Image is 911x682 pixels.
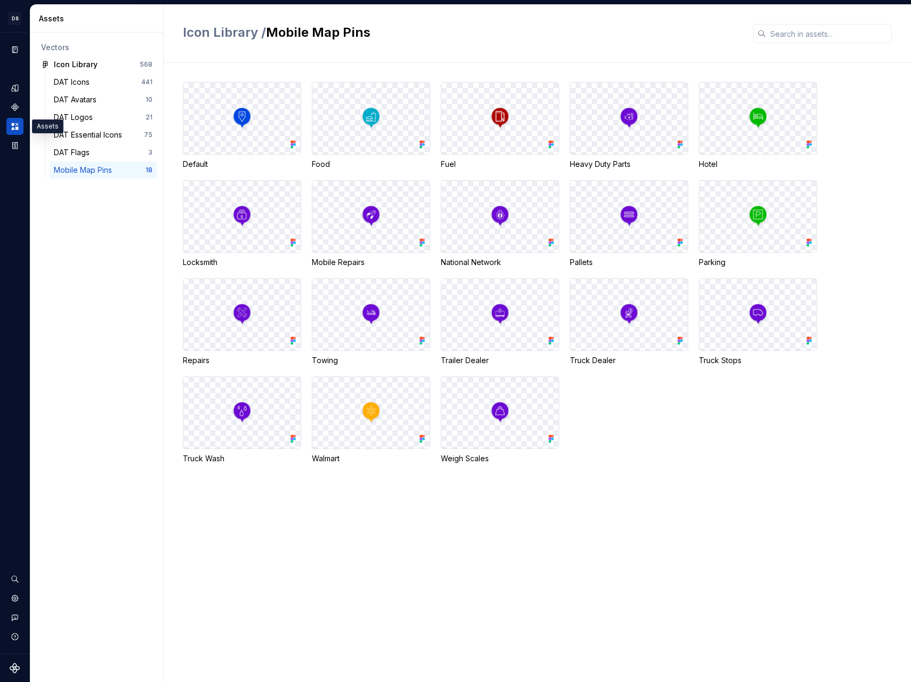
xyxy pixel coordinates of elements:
[441,453,559,464] div: Weigh Scales
[146,95,152,104] div: 10
[441,257,559,268] div: National Network
[6,137,23,154] a: Storybook stories
[148,148,152,157] div: 3
[41,42,152,53] div: Vectors
[699,257,817,268] div: Parking
[39,13,159,24] div: Assets
[183,24,740,41] h2: Mobile Map Pins
[140,60,152,69] div: 568
[6,99,23,116] a: Components
[54,130,126,140] div: DAT Essential Icons
[54,77,94,87] div: DAT Icons
[146,166,152,174] div: 18
[312,453,430,464] div: Walmart
[10,663,20,673] svg: Supernova Logo
[6,41,23,58] a: Documentation
[312,159,430,170] div: Food
[441,355,559,366] div: Trailer Dealer
[54,59,98,70] div: Icon Library
[50,109,157,126] a: DAT Logos21
[50,126,157,143] a: DAT Essential Icons75
[54,147,94,158] div: DAT Flags
[50,162,157,179] a: Mobile Map Pins18
[699,355,817,366] div: Truck Stops
[183,355,301,366] div: Repairs
[183,159,301,170] div: Default
[699,159,817,170] div: Hotel
[441,159,559,170] div: Fuel
[9,12,21,25] div: DS
[6,590,23,607] a: Settings
[37,56,157,73] a: Icon Library568
[54,112,97,123] div: DAT Logos
[6,79,23,97] a: Design tokens
[312,257,430,268] div: Mobile Repairs
[50,91,157,108] a: DAT Avatars10
[183,257,301,268] div: Locksmith
[183,25,266,40] span: Icon Library /
[766,24,892,43] input: Search in assets...
[141,78,152,86] div: 441
[570,159,688,170] div: Heavy Duty Parts
[50,74,157,91] a: DAT Icons441
[144,131,152,139] div: 75
[183,453,301,464] div: Truck Wash
[6,609,23,626] button: Contact support
[32,119,63,133] div: Assets
[570,355,688,366] div: Truck Dealer
[6,571,23,588] button: Search ⌘K
[312,355,430,366] div: Towing
[50,144,157,161] a: DAT Flags3
[146,113,152,122] div: 21
[6,118,23,135] a: Assets
[54,94,101,105] div: DAT Avatars
[570,257,688,268] div: Pallets
[54,165,116,175] div: Mobile Map Pins
[2,7,28,30] button: DS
